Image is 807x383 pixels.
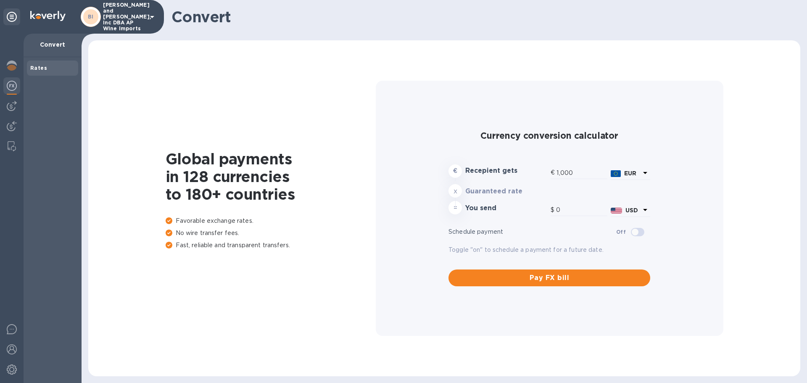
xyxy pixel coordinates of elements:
[556,166,607,179] input: Amount
[166,241,376,250] p: Fast, reliable and transparent transfers.
[625,207,638,214] b: USD
[453,167,457,174] strong: €
[7,81,17,91] img: Foreign exchange
[448,130,650,141] h2: Currency conversion calculator
[448,227,616,236] p: Schedule payment
[448,201,462,214] div: =
[465,204,547,212] h3: You send
[88,13,94,20] b: BI
[30,65,47,71] b: Rates
[166,229,376,238] p: No wire transfer fees.
[30,40,75,49] p: Convert
[171,8,794,26] h1: Convert
[611,208,622,214] img: USD
[616,229,626,235] b: Off
[455,273,643,283] span: Pay FX bill
[624,170,636,177] b: EUR
[556,204,607,217] input: Amount
[551,204,556,217] div: $
[465,188,547,195] h3: Guaranteed rate
[3,8,20,25] div: Unpin categories
[551,166,556,179] div: €
[30,11,66,21] img: Logo
[166,217,376,225] p: Favorable exchange rates.
[465,167,547,175] h3: Recepient gets
[448,269,650,286] button: Pay FX bill
[166,150,376,203] h1: Global payments in 128 currencies to 180+ countries
[448,184,462,198] div: x
[448,246,650,254] p: Toggle "on" to schedule a payment for a future date.
[103,2,145,32] p: [PERSON_NAME] and [PERSON_NAME], Inc DBA AP Wine Imports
